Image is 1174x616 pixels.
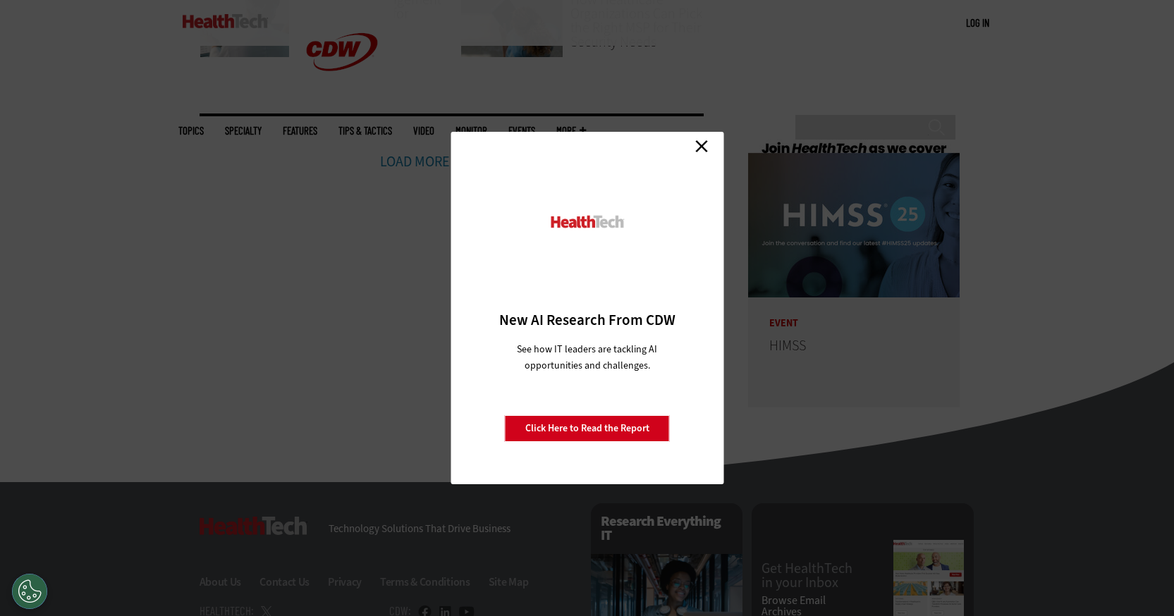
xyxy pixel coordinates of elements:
[549,214,625,229] img: HealthTech_0.png
[12,574,47,609] div: Cookies Settings
[475,310,699,330] h3: New AI Research From CDW
[12,574,47,609] button: Open Preferences
[500,341,674,374] p: See how IT leaders are tackling AI opportunities and challenges.
[691,135,712,156] a: Close
[505,415,670,442] a: Click Here to Read the Report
